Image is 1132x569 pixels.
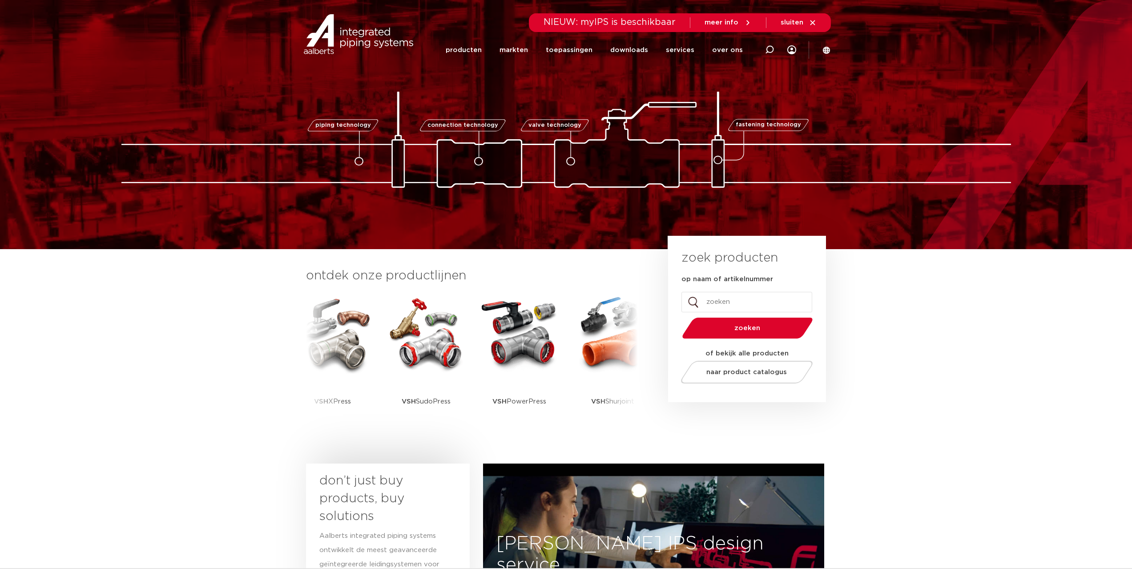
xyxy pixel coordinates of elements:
[573,294,653,429] a: VSHShurjoint
[591,398,605,405] strong: VSH
[544,18,676,27] span: NIEUW: myIPS is beschikbaar
[528,122,581,128] span: valve technology
[736,122,801,128] span: fastening technology
[306,267,638,285] h3: ontdek onze productlijnen
[681,249,778,267] h3: zoek producten
[705,350,789,357] strong: of bekijk alle producten
[446,33,482,67] a: producten
[427,122,498,128] span: connection technology
[492,374,546,429] p: PowerPress
[712,33,743,67] a: over ons
[492,398,507,405] strong: VSH
[781,19,803,26] span: sluiten
[479,294,560,429] a: VSHPowerPress
[591,374,634,429] p: Shurjoint
[386,294,466,429] a: VSHSudoPress
[546,33,592,67] a: toepassingen
[319,472,440,525] h3: don’t just buy products, buy solutions
[402,374,451,429] p: SudoPress
[314,398,328,405] strong: VSH
[705,19,752,27] a: meer info
[705,325,790,331] span: zoeken
[314,374,351,429] p: XPress
[706,369,787,375] span: naar product catalogus
[666,33,694,67] a: services
[293,294,373,429] a: VSHXPress
[678,361,815,383] a: naar product catalogus
[781,19,817,27] a: sluiten
[681,292,812,312] input: zoeken
[446,33,743,67] nav: Menu
[402,398,416,405] strong: VSH
[315,122,371,128] span: piping technology
[610,33,648,67] a: downloads
[705,19,738,26] span: meer info
[678,317,816,339] button: zoeken
[681,275,773,284] label: op naam of artikelnummer
[500,33,528,67] a: markten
